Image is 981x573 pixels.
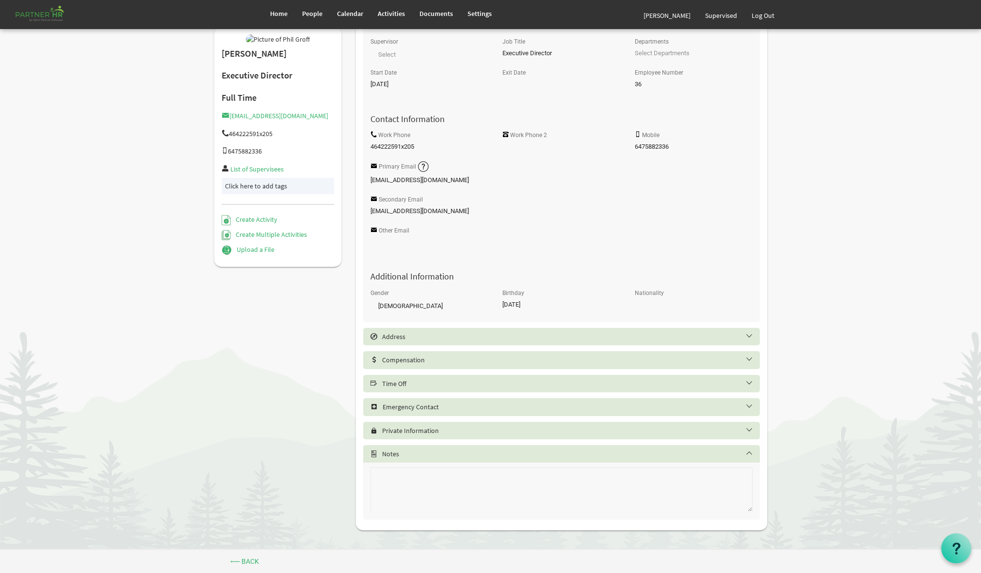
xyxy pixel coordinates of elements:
[698,2,744,29] a: Supervised
[370,403,767,411] h5: Emergency Contact
[379,197,423,203] label: Secondary Email
[370,333,377,340] span: Select
[370,39,398,45] label: Supervisor
[502,39,525,45] label: Job Title
[370,356,377,363] span: Select
[378,9,405,18] span: Activities
[222,230,231,240] img: Create Multiple Activities
[370,380,377,387] span: Select
[222,71,335,81] h2: Executive Director
[642,132,659,139] label: Mobile
[363,272,760,281] h4: Additional Information
[744,2,782,29] a: Log Out
[230,165,284,173] a: List of Supervisees
[635,290,664,296] label: Nationality
[635,39,669,45] label: Departments
[502,290,524,296] label: Birthday
[370,427,767,434] h5: Private Information
[502,70,526,76] label: Exit Date
[370,356,767,364] h5: Compensation
[370,427,377,434] span: Select
[302,9,322,18] span: People
[379,228,409,234] label: Other Email
[370,380,767,387] h5: Time Off
[270,9,288,18] span: Home
[370,290,389,296] label: Gender
[246,34,310,44] img: Picture of Phil Groff
[370,450,767,458] h5: Notes
[222,130,335,138] h5: 464222591x205
[370,403,378,410] span: Select
[418,161,430,173] img: question-sm.png
[222,215,277,224] a: Create Activity
[222,49,335,59] h2: [PERSON_NAME]
[705,11,737,20] span: Supervised
[370,70,397,76] label: Start Date
[510,132,547,139] label: Work Phone 2
[222,111,328,120] a: [EMAIL_ADDRESS][DOMAIN_NAME]
[222,215,231,225] img: Create Activity
[635,70,683,76] label: Employee Number
[467,9,492,18] span: Settings
[225,181,331,191] div: Click here to add tags
[222,245,232,255] img: Upload a File
[370,450,377,457] span: Select
[636,2,698,29] a: [PERSON_NAME]
[363,114,760,124] h4: Contact Information
[222,230,307,239] a: Create Multiple Activities
[222,245,274,254] a: Upload a File
[378,132,410,139] label: Work Phone
[337,9,363,18] span: Calendar
[222,93,335,103] h4: Full Time
[370,333,767,341] h5: Address
[419,9,453,18] span: Documents
[222,147,335,155] h5: 6475882336
[379,164,416,170] label: Primary Email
